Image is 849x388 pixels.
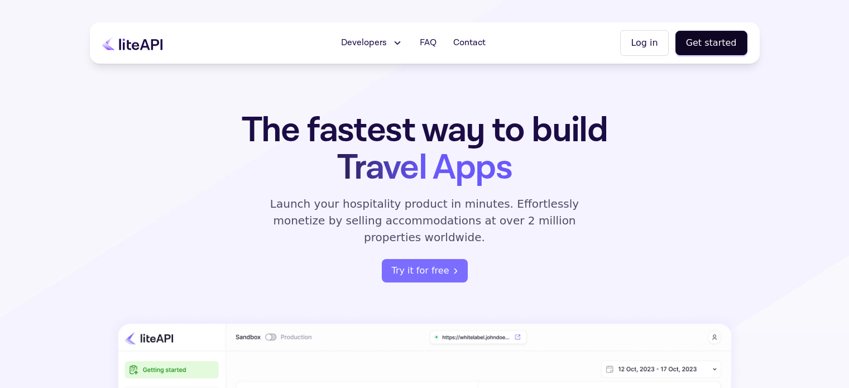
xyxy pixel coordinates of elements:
button: Developers [334,32,410,54]
button: Log in [620,30,668,56]
h1: The fastest way to build [207,112,643,186]
a: FAQ [413,32,443,54]
span: Developers [341,36,387,50]
span: Travel Apps [337,145,512,191]
button: Get started [675,31,747,55]
span: Contact [453,36,486,50]
a: Contact [447,32,492,54]
p: Launch your hospitality product in minutes. Effortlessly monetize by selling accommodations at ov... [257,195,592,246]
span: FAQ [420,36,437,50]
a: register [382,259,468,282]
button: Try it for free [382,259,468,282]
